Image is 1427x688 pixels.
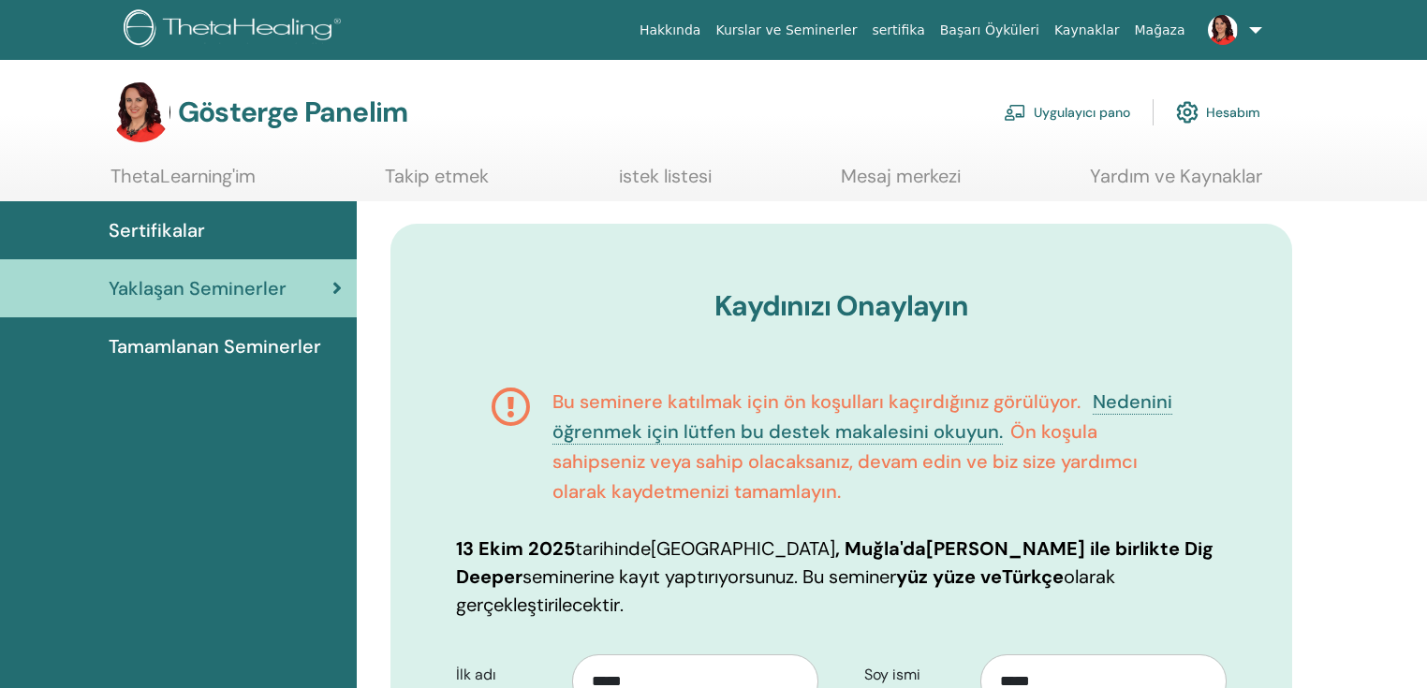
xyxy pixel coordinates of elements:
a: Hesabım [1176,92,1260,133]
font: . Bu seminer [794,564,896,589]
font: yüz yüze ve [896,564,1002,589]
font: Hesabım [1206,105,1260,122]
font: . [620,593,624,617]
font: istek listesi [619,164,712,188]
font: Mesaj merkezi [841,164,961,188]
a: Kurslar ve Seminerler [708,13,864,48]
font: Kaydınızı Onaylayın [714,287,968,324]
a: Hakkında [632,13,709,48]
font: Hakkında [640,22,701,37]
a: Kaynaklar [1047,13,1127,48]
font: Gösterge Panelim [178,94,407,130]
img: logo.png [124,9,347,51]
font: Yaklaşan Seminerler [109,276,287,300]
img: chalkboard-teacher.svg [1004,104,1026,121]
font: 13 Ekim 2025 [456,536,575,561]
font: İlk adı [456,665,496,684]
font: Bu seminere katılmak için ön koşulları kaçırdığınız görülüyor. [552,389,1081,414]
a: Yardım ve Kaynaklar [1090,165,1262,201]
a: Mesaj merkezi [841,165,961,201]
font: , Muğla'da [835,536,926,561]
font: Soy ismi [864,665,920,684]
font: Türkçe [1002,564,1064,589]
img: cog.svg [1176,96,1199,128]
font: Başarı Öyküleri [940,22,1039,37]
font: Kurslar ve Seminerler [715,22,857,37]
font: Yardım ve Kaynaklar [1090,164,1262,188]
a: Takip etmek [385,165,489,201]
img: default.jpg [1208,15,1238,45]
a: istek listesi [619,165,712,201]
a: sertifika [864,13,932,48]
font: Takip etmek [385,164,489,188]
a: Uygulayıcı pano [1004,92,1130,133]
font: seminerine kayıt yaptırıyorsunuz [522,564,794,589]
font: [GEOGRAPHIC_DATA] [651,536,835,561]
font: Ön koşula sahipseniz veya sahip olacaksanız, devam edin ve biz size yardımcı olarak kaydetmenizi ... [552,419,1138,504]
img: default.jpg [110,82,170,142]
font: Sertifikalar [109,218,205,242]
a: Mağaza [1126,13,1192,48]
font: sertifika [872,22,924,37]
font: tarihinde [575,536,651,561]
a: Başarı Öyküleri [933,13,1047,48]
font: Mağaza [1134,22,1184,37]
font: ThetaLearning'im [110,164,256,188]
font: Tamamlanan Seminerler [109,334,321,359]
a: ThetaLearning'im [110,165,256,201]
font: Uygulayıcı pano [1034,105,1130,122]
font: Kaynaklar [1054,22,1120,37]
